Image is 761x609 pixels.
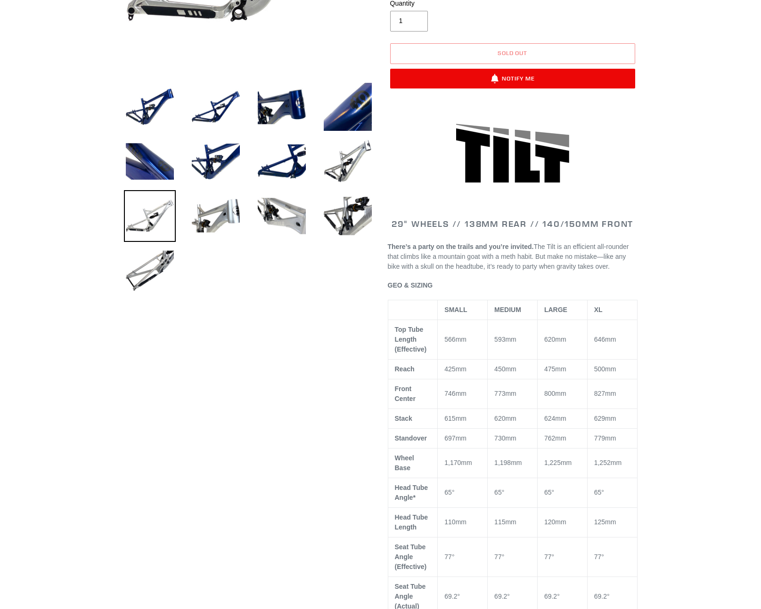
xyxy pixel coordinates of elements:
span: 615mm [444,415,466,422]
span: Seat Tube Angle (Effective) [395,543,427,570]
td: 115mm [488,507,538,537]
span: Reach [395,365,415,373]
td: 1,225mm [537,448,587,478]
img: Load image into Gallery viewer, TILT - Frameset [322,136,374,187]
td: 77 [488,537,538,577]
img: Load image into Gallery viewer, TILT - Frameset [256,190,308,242]
span: ° [502,553,505,561]
td: 697mm [438,428,488,448]
td: 800mm [537,379,587,409]
span: MEDIUM [494,306,521,313]
img: Load image into Gallery viewer, TILT - Frameset [190,190,242,242]
img: Load image into Gallery viewer, TILT - Frameset [124,190,176,242]
td: 450mm [488,359,538,379]
td: 65 [488,478,538,507]
span: Front Center [395,385,416,402]
span: ° [507,593,510,600]
img: Load image into Gallery viewer, TILT - Frameset [322,81,374,133]
img: Load image into Gallery viewer, TILT - Frameset [190,136,242,187]
td: 77 [537,537,587,577]
span: The Tilt is an efficient all-rounder that climbs like a mountain goat with a meth habit. But make... [388,243,629,270]
span: Top Tube Length (Effective) [395,326,427,353]
span: GEO & SIZING [388,281,433,289]
img: Load image into Gallery viewer, TILT - Frameset [256,136,308,187]
td: 762mm [537,428,587,448]
span: XL [594,306,603,313]
span: 620mm [494,415,516,422]
td: 125mm [587,507,637,537]
td: 475mm [537,359,587,379]
img: Load image into Gallery viewer, TILT - Frameset [256,81,308,133]
span: ° [557,593,560,600]
td: 620mm [537,320,587,359]
b: There’s a party on the trails and you’re invited. [388,243,534,250]
td: 500mm [587,359,637,379]
img: Load image into Gallery viewer, TILT - Frameset [124,81,176,133]
td: 65 [587,478,637,507]
td: 77 [587,537,637,577]
td: 593mm [488,320,538,359]
span: 629mm [594,415,616,422]
span: ° [452,489,455,496]
span: Head Tube Angle* [395,484,428,501]
td: 730mm [488,428,538,448]
span: LARGE [544,306,567,313]
span: ° [551,489,554,496]
td: 1,170mm [438,448,488,478]
td: 77 [438,537,488,577]
span: ° [601,489,604,496]
button: Sold out [390,43,635,64]
img: Load image into Gallery viewer, TILT - Frameset [124,245,176,296]
img: Load image into Gallery viewer, TILT - Frameset [124,136,176,187]
span: ° [502,489,505,496]
img: Load image into Gallery viewer, TILT - Frameset [322,190,374,242]
td: 827mm [587,379,637,409]
span: ° [551,553,554,561]
span: 29" WHEELS // 138mm REAR // 140/150mm FRONT [392,218,633,229]
span: SMALL [444,306,467,313]
span: Wheel Base [395,454,414,472]
span: ° [458,593,460,600]
span: 624mm [544,415,566,422]
img: Load image into Gallery viewer, TILT - Frameset [190,81,242,133]
td: 1,252mm [587,448,637,478]
span: Standover [395,434,427,442]
td: 65 [537,478,587,507]
span: Stack [395,415,412,422]
td: 773mm [488,379,538,409]
td: 120mm [537,507,587,537]
td: 110mm [438,507,488,537]
span: ° [452,553,455,561]
button: Notify Me [390,69,635,88]
td: 746mm [438,379,488,409]
td: 425mm [438,359,488,379]
span: ° [607,593,610,600]
td: 1,198mm [488,448,538,478]
span: Head Tube Length [395,513,428,531]
td: 65 [438,478,488,507]
span: ° [601,553,604,561]
td: 646mm [587,320,637,359]
span: Sold out [498,49,528,56]
td: 566mm [438,320,488,359]
td: 779mm [587,428,637,448]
